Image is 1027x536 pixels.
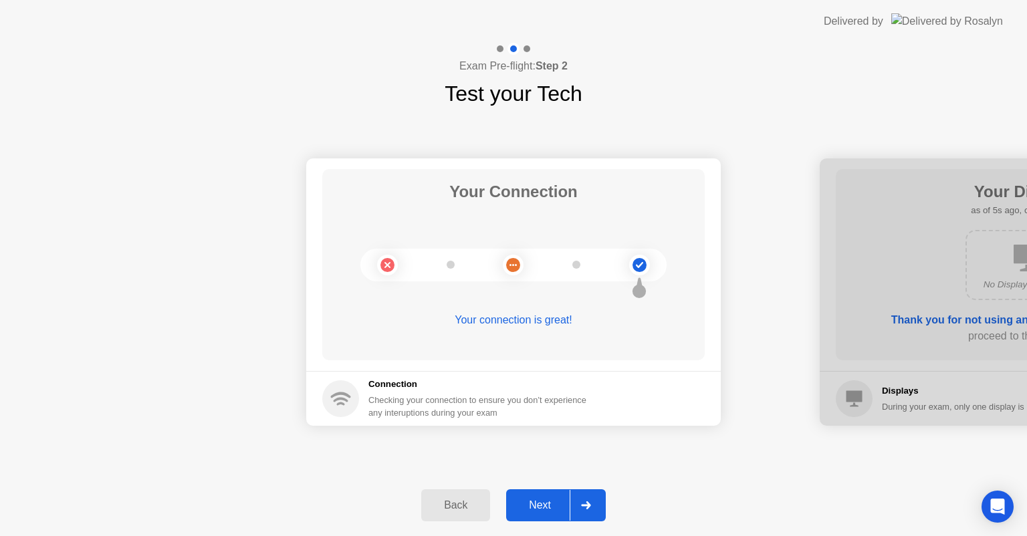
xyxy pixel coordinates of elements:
div: Delivered by [824,13,883,29]
h1: Test your Tech [445,78,582,110]
button: Next [506,489,606,521]
div: Back [425,499,486,511]
div: Open Intercom Messenger [982,491,1014,523]
button: Back [421,489,490,521]
div: Next [510,499,570,511]
h1: Your Connection [449,180,578,204]
div: Your connection is great! [322,312,705,328]
h5: Connection [368,378,594,391]
div: Checking your connection to ensure you don’t experience any interuptions during your exam [368,394,594,419]
h4: Exam Pre-flight: [459,58,568,74]
img: Delivered by Rosalyn [891,13,1003,29]
b: Step 2 [536,60,568,72]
